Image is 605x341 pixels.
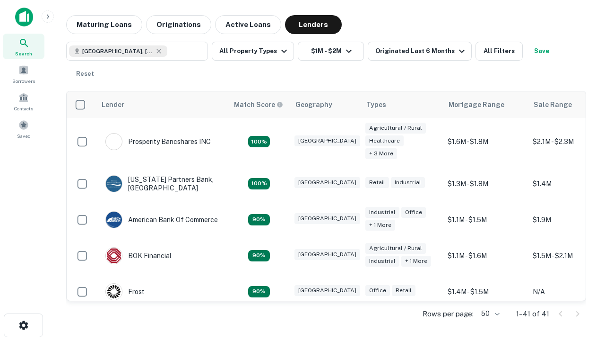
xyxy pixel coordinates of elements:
[248,178,270,189] div: Matching Properties: 4, hasApolloMatch: undefined
[248,286,270,297] div: Matching Properties: 3, hasApolloMatch: undefined
[215,15,281,34] button: Active Loans
[248,136,270,147] div: Matching Properties: 6, hasApolloMatch: undefined
[96,91,228,118] th: Lender
[106,134,122,150] img: picture
[477,307,501,321] div: 50
[15,8,33,27] img: capitalize-icon.png
[423,308,474,320] p: Rows per page:
[365,256,399,267] div: Industrial
[102,99,124,110] div: Lender
[106,176,122,192] img: picture
[443,238,528,274] td: $1.1M - $1.6M
[234,99,281,110] h6: Match Score
[294,285,360,296] div: [GEOGRAPHIC_DATA]
[105,211,218,228] div: American Bank Of Commerce
[228,91,290,118] th: Capitalize uses an advanced AI algorithm to match your search with the best lender. The match sco...
[3,61,44,87] a: Borrowers
[105,175,219,192] div: [US_STATE] Partners Bank, [GEOGRAPHIC_DATA]
[366,99,386,110] div: Types
[295,99,332,110] div: Geography
[365,285,390,296] div: Office
[3,89,44,114] a: Contacts
[527,42,557,61] button: Save your search to get updates of matches that match your search criteria.
[475,42,523,61] button: All Filters
[449,99,504,110] div: Mortgage Range
[82,47,153,55] span: [GEOGRAPHIC_DATA], [GEOGRAPHIC_DATA], [GEOGRAPHIC_DATA]
[294,249,360,260] div: [GEOGRAPHIC_DATA]
[443,202,528,238] td: $1.1M - $1.5M
[106,284,122,300] img: picture
[66,15,142,34] button: Maturing Loans
[516,308,549,320] p: 1–41 of 41
[391,177,425,188] div: Industrial
[443,274,528,310] td: $1.4M - $1.5M
[248,214,270,225] div: Matching Properties: 3, hasApolloMatch: undefined
[401,256,431,267] div: + 1 more
[3,116,44,142] a: Saved
[294,213,360,224] div: [GEOGRAPHIC_DATA]
[375,45,467,57] div: Originated Last 6 Months
[15,50,32,57] span: Search
[294,177,360,188] div: [GEOGRAPHIC_DATA]
[3,34,44,59] a: Search
[365,123,426,134] div: Agricultural / Rural
[368,42,472,61] button: Originated Last 6 Months
[298,42,364,61] button: $1M - $2M
[17,132,31,140] span: Saved
[212,42,294,61] button: All Property Types
[146,15,211,34] button: Originations
[12,77,35,85] span: Borrowers
[365,207,399,218] div: Industrial
[365,177,389,188] div: Retail
[365,243,426,254] div: Agricultural / Rural
[361,91,443,118] th: Types
[558,235,605,280] iframe: Chat Widget
[443,118,528,166] td: $1.6M - $1.8M
[105,133,211,150] div: Prosperity Bancshares INC
[14,105,33,112] span: Contacts
[365,135,404,146] div: Healthcare
[234,99,283,110] div: Capitalize uses an advanced AI algorithm to match your search with the best lender. The match sco...
[285,15,342,34] button: Lenders
[401,207,426,218] div: Office
[105,283,145,300] div: Frost
[105,247,172,264] div: BOK Financial
[106,212,122,228] img: picture
[365,148,397,159] div: + 3 more
[290,91,361,118] th: Geography
[70,64,100,83] button: Reset
[365,220,395,231] div: + 1 more
[534,99,572,110] div: Sale Range
[248,250,270,261] div: Matching Properties: 3, hasApolloMatch: undefined
[443,166,528,202] td: $1.3M - $1.8M
[443,91,528,118] th: Mortgage Range
[392,285,415,296] div: Retail
[294,135,360,146] div: [GEOGRAPHIC_DATA]
[106,248,122,264] img: picture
